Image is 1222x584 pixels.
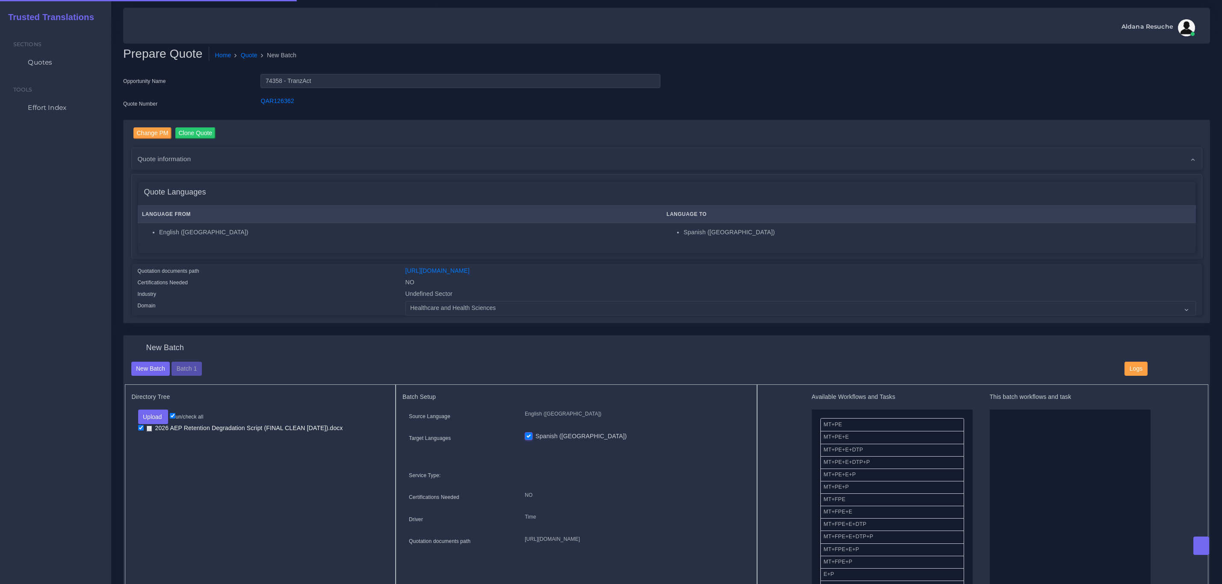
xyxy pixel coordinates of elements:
label: Source Language [409,413,450,420]
button: New Batch [131,362,170,376]
button: Upload [138,410,169,424]
li: MT+FPE [820,493,964,506]
p: English ([GEOGRAPHIC_DATA]) [525,410,744,419]
a: Effort Index [6,99,105,117]
li: MT+FPE+E [820,506,964,519]
li: E+P [820,568,964,581]
div: NO [399,278,1202,289]
li: MT+PE+P [820,481,964,494]
h5: Batch Setup [402,393,750,401]
h2: Trusted Translations [2,12,94,22]
span: Sections [13,41,41,47]
a: Trusted Translations [2,10,94,24]
li: MT+PE+E [820,431,964,444]
li: MT+PE+E+DTP+P [820,456,964,469]
label: Domain [138,302,156,310]
p: NO [525,491,744,500]
input: un/check all [170,413,175,419]
p: [URL][DOMAIN_NAME] [525,535,744,544]
span: Quote information [138,154,191,164]
label: Quote Number [123,100,157,108]
label: Quotation documents path [138,267,199,275]
h4: Quote Languages [144,188,206,197]
a: Batch 1 [172,365,201,372]
li: MT+FPE+P [820,556,964,569]
div: Quote information [132,148,1202,170]
h5: Available Workflows and Tasks [812,393,973,401]
h4: New Batch [146,343,184,353]
th: Language From [138,206,662,223]
li: MT+FPE+E+DTP [820,518,964,531]
li: English ([GEOGRAPHIC_DATA]) [159,228,657,237]
span: Effort Index [28,103,66,112]
span: Tools [13,86,33,93]
img: avatar [1178,19,1195,36]
span: Logs [1130,365,1142,372]
label: un/check all [170,413,203,421]
li: MT+FPE+E+P [820,543,964,556]
label: Certifications Needed [409,493,459,501]
a: Quotes [6,53,105,71]
li: Spanish ([GEOGRAPHIC_DATA]) [683,228,1191,237]
span: Quotes [28,58,52,67]
button: Logs [1124,362,1147,376]
a: 2026 AEP Retention Degradation Script (FINAL CLEAN [DATE]).docx [144,424,346,432]
li: MT+PE+E+P [820,469,964,481]
span: Aldana Resuche [1121,24,1173,29]
div: Undefined Sector [399,289,1202,301]
li: MT+FPE+E+DTP+P [820,531,964,543]
a: [URL][DOMAIN_NAME] [405,267,470,274]
label: Industry [138,290,157,298]
a: New Batch [131,365,170,372]
label: Driver [409,516,423,523]
h5: This batch workflows and task [990,393,1151,401]
input: Clone Quote [175,127,216,139]
a: Quote [241,51,257,60]
li: New Batch [257,51,296,60]
li: MT+PE [820,418,964,431]
h2: Prepare Quote [123,47,209,61]
li: MT+PE+E+DTP [820,444,964,457]
label: Target Languages [409,434,451,442]
input: Change PM [133,127,172,139]
a: Home [215,51,231,60]
label: Certifications Needed [138,279,188,286]
button: Batch 1 [172,362,201,376]
label: Quotation documents path [409,537,470,545]
label: Opportunity Name [123,77,166,85]
h5: Directory Tree [132,393,389,401]
th: Language To [662,206,1196,223]
a: Aldana Resucheavatar [1117,19,1198,36]
label: Spanish ([GEOGRAPHIC_DATA]) [536,432,627,441]
p: Time [525,513,744,522]
label: Service Type: [409,472,441,479]
a: QAR126362 [260,97,294,104]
